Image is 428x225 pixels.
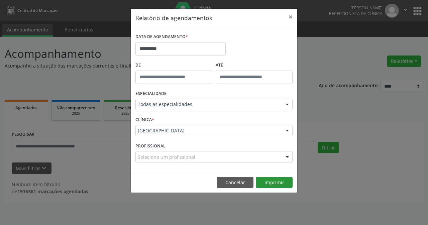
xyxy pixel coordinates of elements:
label: ATÉ [216,60,293,71]
button: Close [284,9,297,25]
label: PROFISSIONAL [135,141,166,151]
h5: Relatório de agendamentos [135,13,212,22]
label: De [135,60,212,71]
label: DATA DE AGENDAMENTO [135,32,188,42]
label: CLÍNICA [135,115,154,125]
label: ESPECIALIDADE [135,89,167,99]
button: Imprimir [256,177,293,188]
span: Selecione um profissional [138,153,195,160]
span: Todas as especialidades [138,101,279,108]
span: [GEOGRAPHIC_DATA] [138,127,279,134]
button: Cancelar [217,177,253,188]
